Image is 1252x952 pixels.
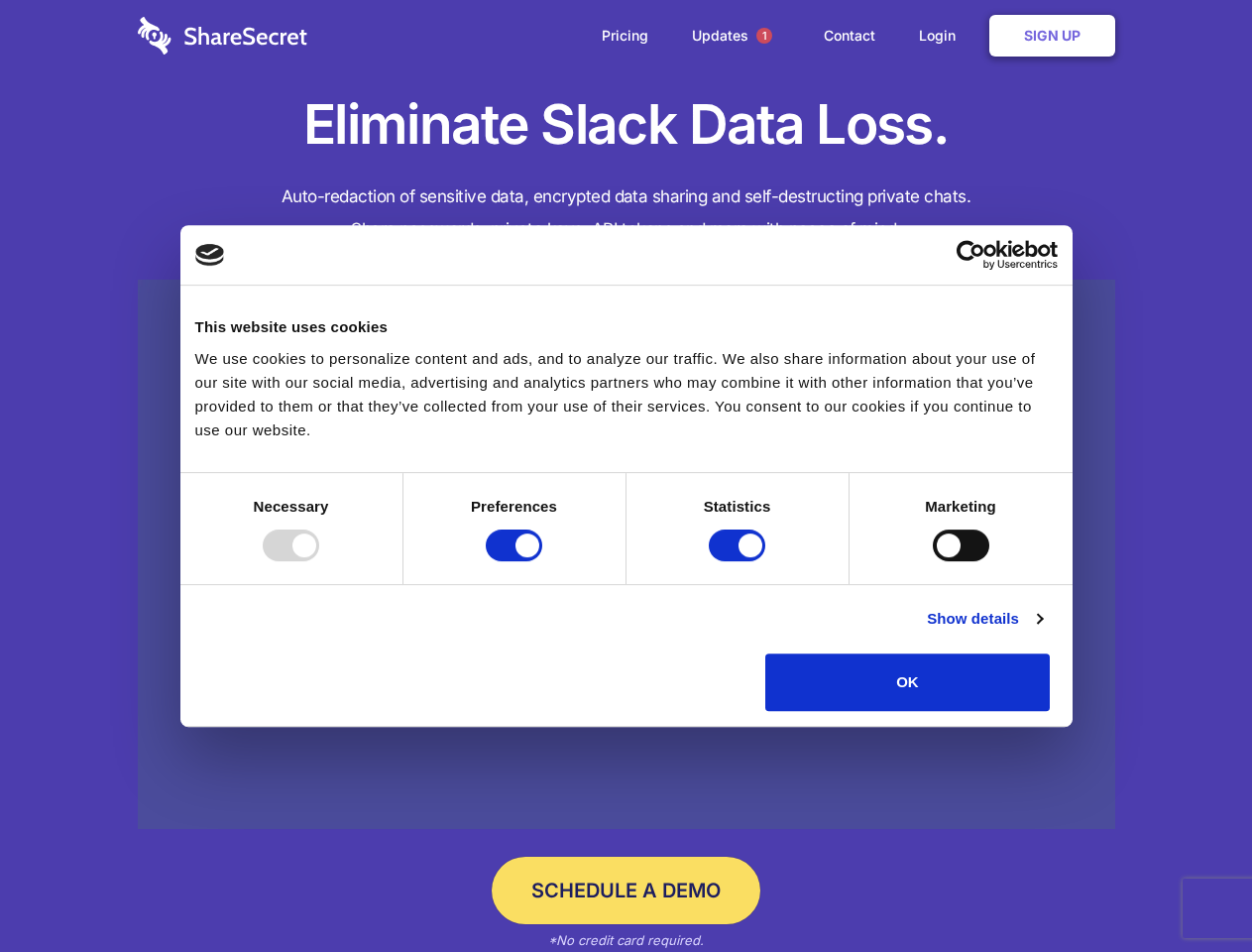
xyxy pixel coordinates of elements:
img: logo-wordmark-white-trans-d4663122ce5f474addd5e946df7df03e33cb6a1c49d2221995e7729f52c070b2.svg [138,17,307,55]
a: Schedule a Demo [492,857,760,924]
a: Usercentrics Cookiebot - opens in a new window [884,240,1058,270]
span: 1 [756,28,772,44]
a: Login [899,5,985,66]
img: logo [195,244,225,266]
a: Sign Up [989,15,1115,57]
strong: Necessary [254,498,329,515]
div: This website uses cookies [195,315,1058,339]
a: Wistia video thumbnail [138,280,1115,830]
strong: Statistics [704,498,771,515]
a: Contact [804,5,895,66]
h4: Auto-redaction of sensitive data, encrypted data sharing and self-destructing private chats. Shar... [138,180,1115,246]
strong: Preferences [471,498,557,515]
button: OK [765,654,1050,711]
strong: Marketing [925,498,996,515]
a: Pricing [582,5,668,66]
em: *No credit card required. [548,932,704,948]
a: Show details [927,607,1042,631]
div: We use cookies to personalize content and ads, and to analyze our traffic. We also share informat... [195,347,1058,442]
h1: Eliminate Slack Data Loss. [138,89,1115,161]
